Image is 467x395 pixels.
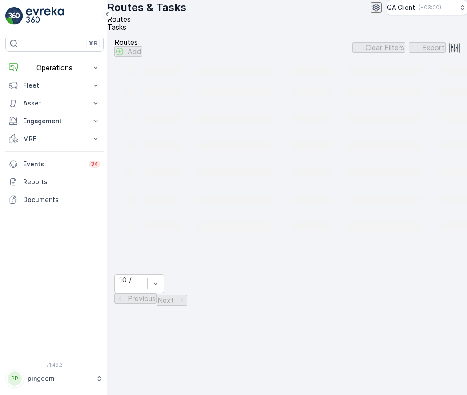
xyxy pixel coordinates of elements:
button: PPpingdom [5,369,104,388]
p: Engagement [23,117,86,125]
p: Add [128,48,141,56]
div: 10 / Page [119,276,143,284]
button: Asset [5,94,104,112]
p: QA Client [387,3,415,12]
div: PP [8,371,22,386]
button: Operations [5,59,104,77]
p: Fleet [23,81,86,90]
p: Routes & Tasks [107,0,186,15]
p: Next [157,296,174,304]
a: Events34 [5,155,104,173]
p: Previous [128,294,156,302]
span: Tasks [107,23,126,32]
p: Reports [23,177,100,186]
p: Export [422,44,445,52]
p: Documents [23,195,100,204]
p: Events [23,160,84,169]
button: Fleet [5,77,104,94]
span: v 1.49.3 [5,362,104,367]
a: Documents [5,191,104,209]
button: Add [114,46,142,57]
button: Export [409,42,446,53]
p: MRF [23,134,86,143]
p: Asset [23,99,86,108]
button: MRF [5,130,104,148]
p: Operations [23,64,86,72]
p: Routes [114,38,142,46]
p: ⌘B [89,40,97,47]
span: Routes [107,15,131,24]
p: Clear Filters [366,44,404,52]
button: Engagement [5,112,104,130]
img: logo_light-DOdMpM7g.png [26,7,64,25]
p: pingdom [28,374,91,383]
a: Reports [5,173,104,191]
button: Clear Filters [352,42,405,53]
p: 34 [91,161,98,168]
button: Next [157,295,187,306]
button: Previous [114,293,157,304]
img: logo [5,7,23,25]
p: ( +03:00 ) [419,4,441,11]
